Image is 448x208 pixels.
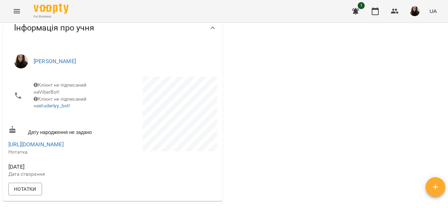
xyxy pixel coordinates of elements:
[14,185,36,193] span: Нотатки
[8,3,25,20] button: Menu
[8,141,64,148] a: [URL][DOMAIN_NAME]
[14,22,94,33] span: Інформація про учня
[34,4,69,14] img: Voopty Logo
[8,163,111,171] span: [DATE]
[427,5,440,18] button: UA
[34,58,76,65] a: [PERSON_NAME]
[8,183,42,195] button: Нотатки
[8,149,111,156] p: Нотатка
[3,10,223,46] div: Інформація про учня
[7,124,113,137] div: Дату народження не задано
[410,6,420,16] img: 74e211c27c5b143f40879b951b2abf72.jpg
[34,96,86,109] span: Клієнт не підписаний на !
[39,103,69,108] a: studerlyy_bot
[34,14,69,19] span: For Business
[14,54,28,68] img: Левчук Христина Ігорівна
[8,171,111,178] p: Дата створення
[34,82,86,95] span: Клієнт не підписаний на ViberBot!
[358,2,365,9] span: 1
[429,7,437,15] span: UA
